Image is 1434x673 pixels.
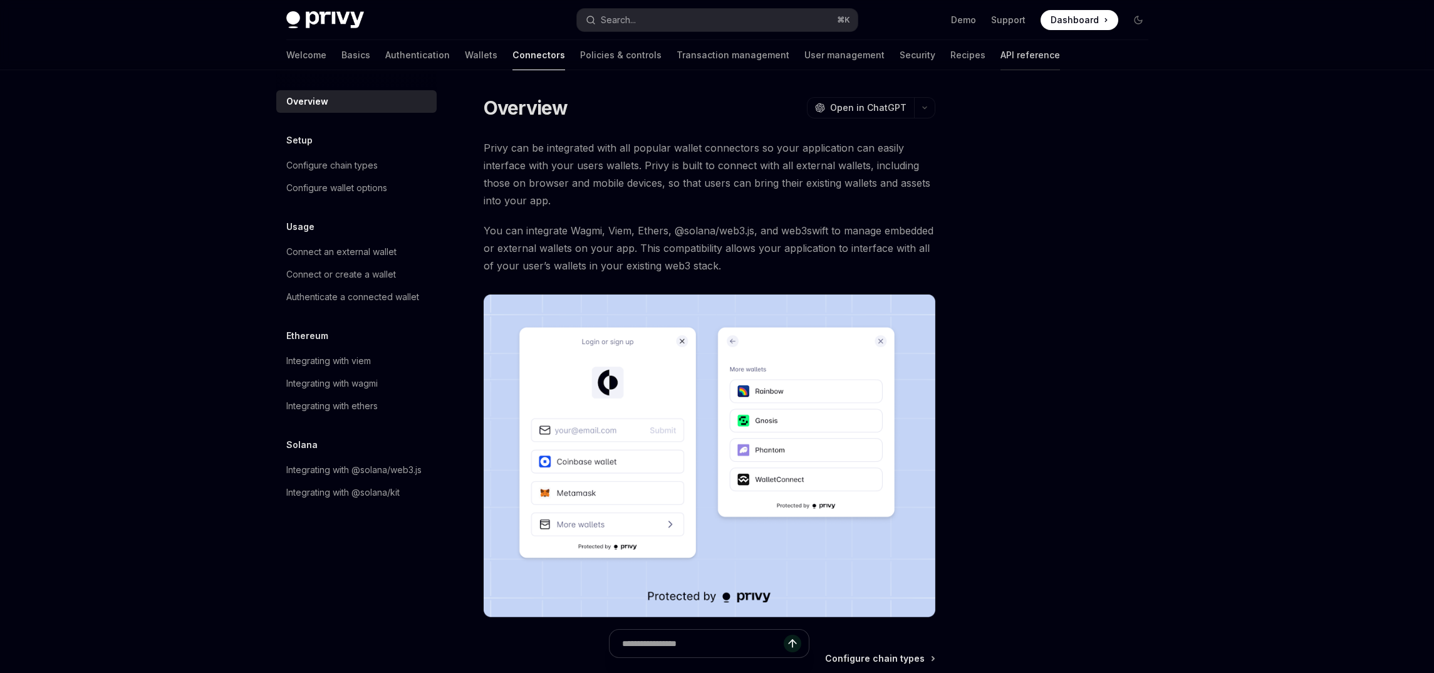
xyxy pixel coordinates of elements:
a: Welcome [286,40,326,70]
a: Dashboard [1041,10,1118,30]
a: Security [900,40,935,70]
a: Configure chain types [276,154,437,177]
span: ⌘ K [837,15,850,25]
a: Integrating with @solana/kit [276,481,437,504]
a: Integrating with viem [276,350,437,372]
div: Integrating with @solana/kit [286,485,400,500]
h5: Ethereum [286,328,328,343]
h1: Overview [484,97,568,119]
a: API reference [1000,40,1060,70]
a: Connectors [512,40,565,70]
a: Basics [341,40,370,70]
div: Integrating with viem [286,353,371,368]
a: Recipes [950,40,985,70]
div: Overview [286,94,328,109]
div: Integrating with wagmi [286,376,378,391]
a: Integrating with wagmi [276,372,437,395]
h5: Solana [286,437,318,452]
span: You can integrate Wagmi, Viem, Ethers, @solana/web3.js, and web3swift to manage embedded or exter... [484,222,935,274]
a: User management [804,40,885,70]
a: Transaction management [677,40,789,70]
a: Connect or create a wallet [276,263,437,286]
div: Integrating with ethers [286,399,378,414]
div: Integrating with @solana/web3.js [286,462,422,477]
h5: Usage [286,219,314,234]
button: Search...⌘K [577,9,858,31]
div: Connect an external wallet [286,244,397,259]
a: Support [991,14,1026,26]
a: Authenticate a connected wallet [276,286,437,308]
a: Integrating with ethers [276,395,437,417]
div: Connect or create a wallet [286,267,396,282]
a: Configure wallet options [276,177,437,199]
img: Connectors3 [484,295,935,617]
button: Open in ChatGPT [807,97,914,118]
span: Open in ChatGPT [830,102,907,114]
a: Overview [276,90,437,113]
span: Dashboard [1051,14,1099,26]
a: Integrating with @solana/web3.js [276,459,437,481]
a: Authentication [385,40,450,70]
div: Authenticate a connected wallet [286,290,419,305]
img: dark logo [286,11,364,29]
button: Send message [784,635,801,652]
div: Search... [601,13,636,28]
h5: Setup [286,133,313,148]
a: Wallets [465,40,497,70]
div: Configure chain types [286,158,378,173]
button: Toggle dark mode [1128,10,1148,30]
div: Configure wallet options [286,180,387,196]
span: Privy can be integrated with all popular wallet connectors so your application can easily interfa... [484,139,935,209]
a: Policies & controls [580,40,662,70]
a: Connect an external wallet [276,241,437,263]
a: Demo [951,14,976,26]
